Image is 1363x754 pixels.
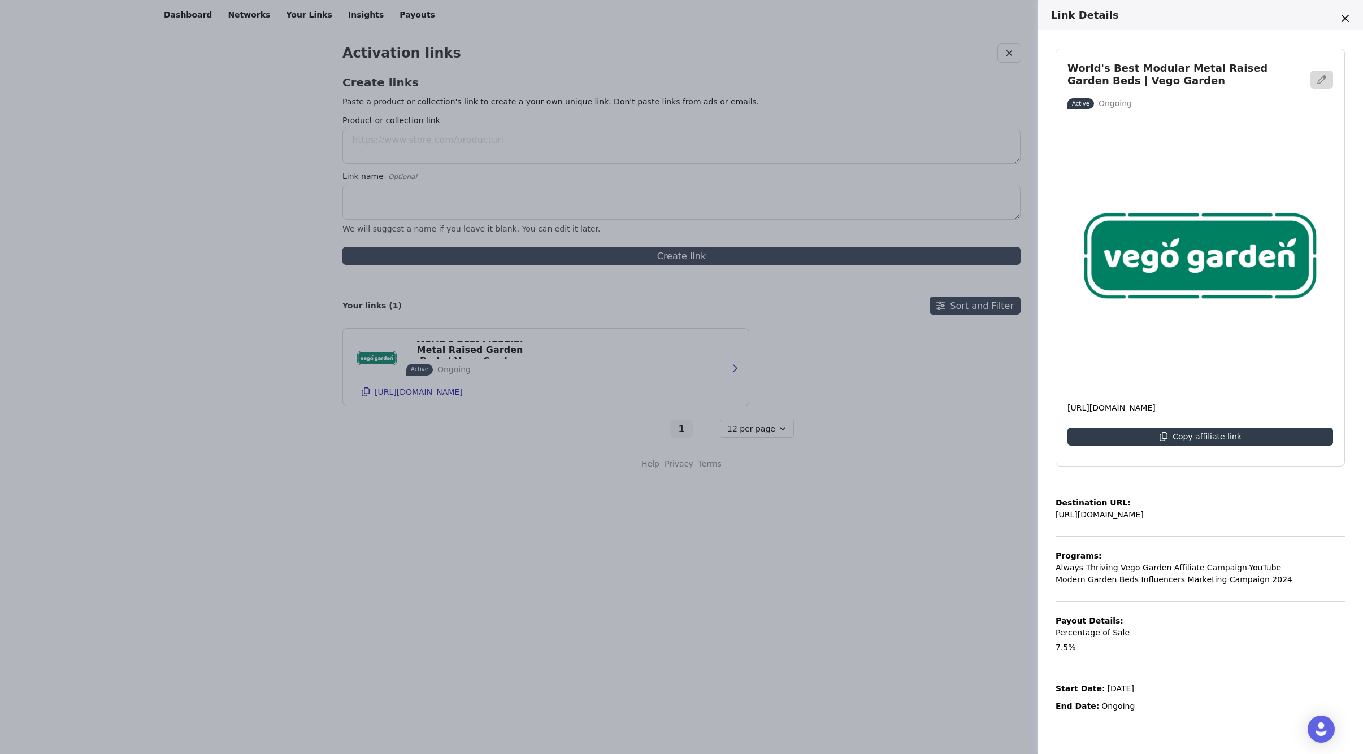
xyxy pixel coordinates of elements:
[1173,432,1242,441] p: Copy affiliate link
[1099,98,1132,110] p: Ongoing
[1056,642,1076,653] p: 7.5%
[1336,9,1354,27] button: Close
[1056,497,1144,509] p: Destination URL:
[1056,700,1099,712] p: End Date:
[1067,123,1333,389] img: World's Best Modular Metal Raised Garden Beds | Vego Garden
[1056,509,1144,521] p: [URL][DOMAIN_NAME]
[1056,550,1292,562] p: Programs:
[1056,574,1292,586] p: Modern Garden Beds Influencers Marketing Campaign 2024
[1056,627,1130,639] p: Percentage of Sale
[1056,683,1105,695] p: Start Date:
[1308,716,1335,743] div: Open Intercom Messenger
[1051,9,1335,21] h3: Link Details
[1072,99,1089,108] p: Active
[1056,562,1292,574] p: Always Thriving Vego Garden Affiliate Campaign-YouTube
[1067,402,1333,414] p: [URL][DOMAIN_NAME]
[1067,62,1304,86] h3: World's Best Modular Metal Raised Garden Beds | Vego Garden
[1101,700,1135,712] p: Ongoing
[1108,683,1134,695] p: [DATE]
[1067,428,1333,446] button: Copy affiliate link
[1056,615,1130,627] p: Payout Details:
